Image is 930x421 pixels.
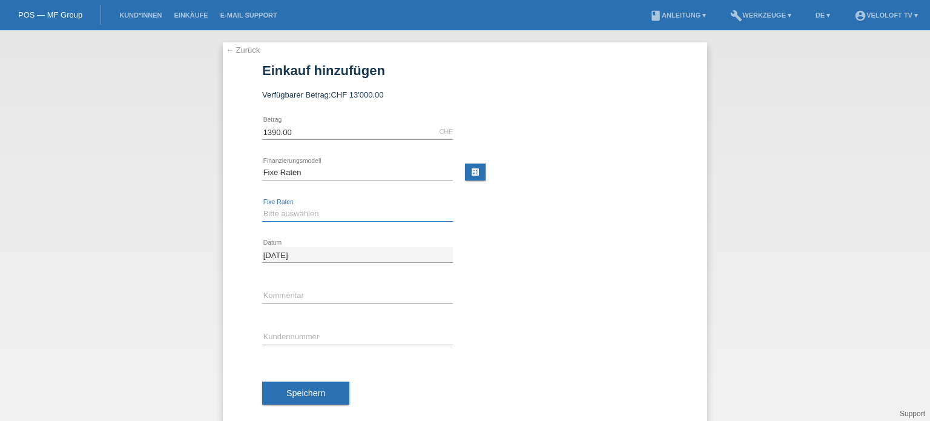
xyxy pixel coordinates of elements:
[470,167,480,177] i: calculate
[730,10,742,22] i: build
[226,45,260,55] a: ← Zurück
[168,12,214,19] a: Einkäufe
[214,12,283,19] a: E-Mail Support
[810,12,836,19] a: DE ▾
[18,10,82,19] a: POS — MF Group
[900,409,925,418] a: Support
[848,12,924,19] a: account_circleVeloLoft TV ▾
[262,90,668,99] div: Verfügbarer Betrag:
[262,382,349,405] button: Speichern
[644,12,712,19] a: bookAnleitung ▾
[331,90,383,99] span: CHF 13'000.00
[465,164,486,181] a: calculate
[724,12,797,19] a: buildWerkzeuge ▾
[113,12,168,19] a: Kund*innen
[854,10,866,22] i: account_circle
[286,388,325,398] span: Speichern
[262,63,668,78] h1: Einkauf hinzufügen
[439,128,453,135] div: CHF
[650,10,662,22] i: book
